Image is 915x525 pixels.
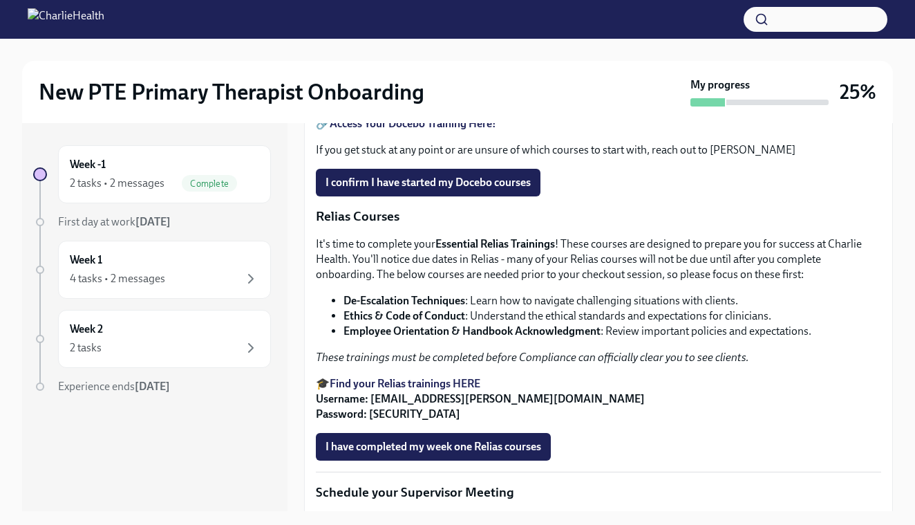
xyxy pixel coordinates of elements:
[326,440,541,454] span: I have completed my week one Relias courses
[58,380,170,393] span: Experience ends
[182,178,237,189] span: Complete
[330,377,480,390] a: Find your Relias trainings HERE
[70,252,102,268] h6: Week 1
[316,351,749,364] em: These trainings must be completed before Compliance can officially clear you to see clients.
[316,142,881,158] p: If you get stuck at any point or are unsure of which courses to start with, reach out to [PERSON_...
[70,157,106,172] h6: Week -1
[343,324,881,339] li: : Review important policies and expectations.
[690,77,750,93] strong: My progress
[28,8,104,30] img: CharlieHealth
[70,340,102,356] div: 2 tasks
[435,237,555,250] strong: Essential Relias Trainings
[70,271,165,286] div: 4 tasks • 2 messages
[70,322,103,337] h6: Week 2
[330,117,496,130] a: Access Your Docebo Training Here!
[135,380,170,393] strong: [DATE]
[316,433,551,461] button: I have completed my week one Relias courses
[33,241,271,299] a: Week 14 tasks • 2 messages
[840,80,876,104] h3: 25%
[316,392,645,421] strong: Username: [EMAIL_ADDRESS][PERSON_NAME][DOMAIN_NAME] Password: [SECURITY_DATA]
[58,215,171,228] span: First day at work
[33,214,271,230] a: First day at work[DATE]
[316,237,881,282] p: It's time to complete your ! These courses are designed to prepare you for success at Charlie Hea...
[33,145,271,203] a: Week -12 tasks • 2 messagesComplete
[70,176,164,191] div: 2 tasks • 2 messages
[343,293,881,308] li: : Learn how to navigate challenging situations with clients.
[135,215,171,228] strong: [DATE]
[343,294,465,307] strong: De-Escalation Techniques
[326,176,531,190] span: I confirm I have started my Docebo courses
[316,376,881,422] p: 🎓
[316,169,540,196] button: I confirm I have started my Docebo courses
[343,309,465,322] strong: Ethics & Code of Conduct
[316,116,881,131] p: 🔗
[343,324,601,338] strong: Employee Orientation & Handbook Acknowledgment
[316,483,881,501] p: Schedule your Supervisor Meeting
[33,310,271,368] a: Week 22 tasks
[316,208,881,225] p: Relias Courses
[39,78,424,106] h2: New PTE Primary Therapist Onboarding
[343,308,881,324] li: : Understand the ethical standards and expectations for clinicians.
